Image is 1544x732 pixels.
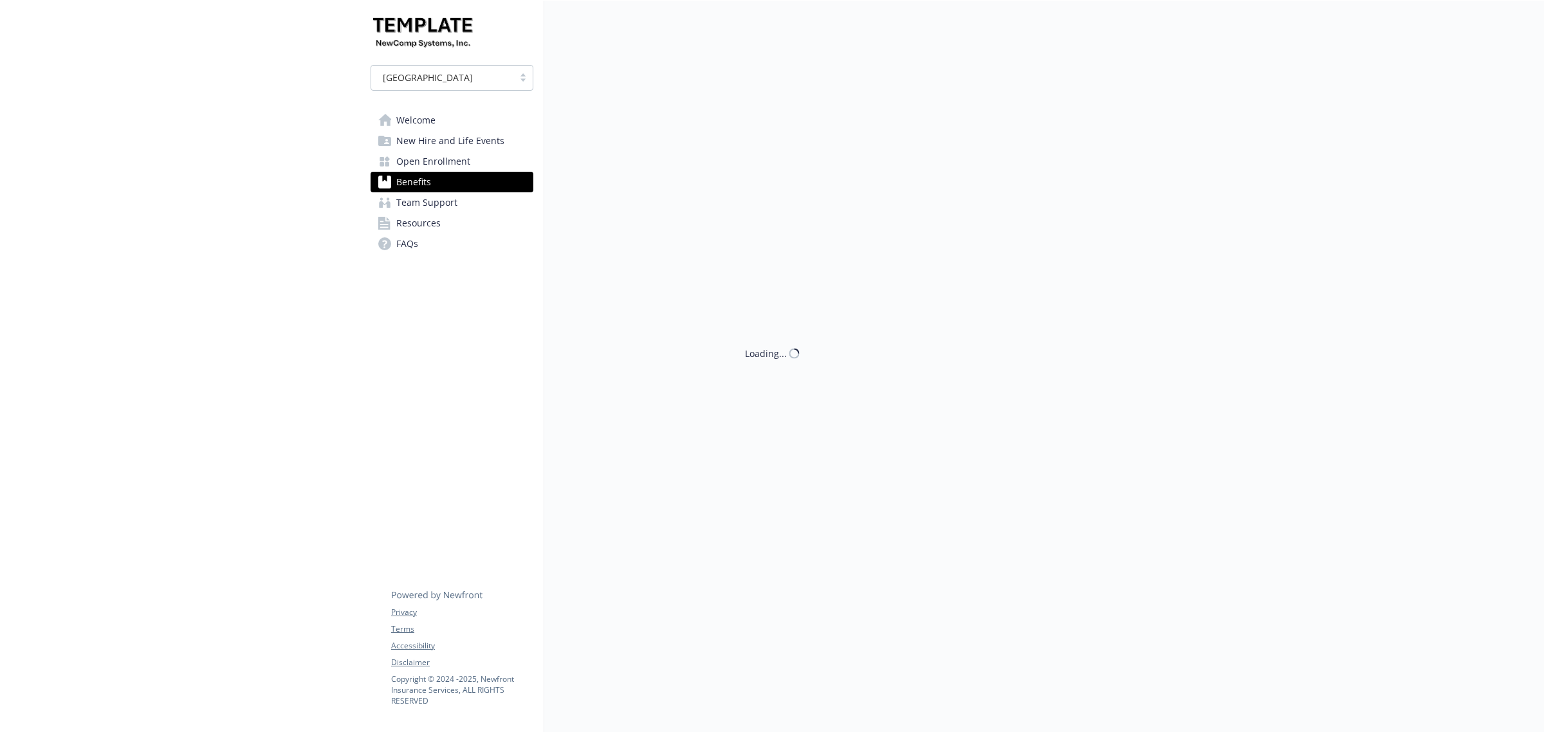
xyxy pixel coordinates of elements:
a: Welcome [371,110,533,131]
span: [GEOGRAPHIC_DATA] [383,71,473,84]
a: Benefits [371,172,533,192]
a: Resources [371,213,533,233]
span: Team Support [396,192,457,213]
span: Benefits [396,172,431,192]
div: Loading... [745,347,787,360]
a: Disclaimer [391,657,533,668]
a: Privacy [391,607,533,618]
a: New Hire and Life Events [371,131,533,151]
span: Resources [396,213,441,233]
span: FAQs [396,233,418,254]
span: Welcome [396,110,436,131]
a: Accessibility [391,640,533,652]
a: FAQs [371,233,533,254]
a: Team Support [371,192,533,213]
a: Open Enrollment [371,151,533,172]
a: Terms [391,623,533,635]
span: New Hire and Life Events [396,131,504,151]
span: Open Enrollment [396,151,470,172]
span: [GEOGRAPHIC_DATA] [378,71,507,84]
p: Copyright © 2024 - 2025 , Newfront Insurance Services, ALL RIGHTS RESERVED [391,673,533,706]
